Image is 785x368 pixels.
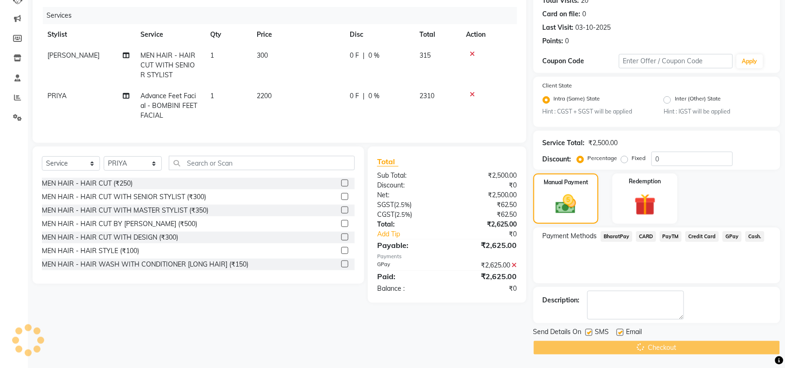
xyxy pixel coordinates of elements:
div: MEN HAIR - HAIR STYLE (₹100) [42,246,139,256]
span: 0 F [350,91,359,101]
span: Email [626,327,642,339]
span: SGST [377,201,394,209]
div: GPay [370,261,447,270]
span: PRIYA [47,92,67,100]
div: 03-10-2025 [576,23,611,33]
div: ₹62.50 [447,210,524,220]
span: MEN HAIR - HAIR CUT WITH SENIOR STYLIST [140,51,195,79]
span: 2310 [419,92,434,100]
div: Description: [543,295,580,305]
th: Action [460,24,517,45]
span: Advance Feet Facial - BOMBINI FEET FACIAL [140,92,197,120]
span: 1 [210,51,214,60]
div: ₹0 [447,284,524,294]
label: Fixed [632,154,646,162]
label: Manual Payment [544,178,588,187]
button: Apply [737,54,763,68]
div: Points: [543,36,564,46]
span: Credit Card [685,231,719,242]
div: Last Visit: [543,23,574,33]
span: Total [377,157,399,167]
div: Coupon Code [543,56,619,66]
th: Total [414,24,460,45]
div: Balance : [370,284,447,294]
a: Add Tip [370,229,460,239]
div: Card on file: [543,9,581,19]
div: ( ) [370,200,447,210]
div: MEN HAIR - HAIR WASH WITH CONDITIONER [LONG HAIR] (₹150) [42,260,248,269]
span: SMS [595,327,609,339]
label: Client State [543,81,572,90]
div: Net: [370,190,447,200]
input: Enter Offer / Coupon Code [619,54,733,68]
div: ₹62.50 [447,200,524,210]
span: 2.5% [396,201,410,208]
img: _cash.svg [549,192,583,216]
th: Service [135,24,205,45]
div: Service Total: [543,138,585,148]
div: Discount: [370,181,447,190]
span: GPay [723,231,742,242]
th: Stylist [42,24,135,45]
span: 300 [257,51,268,60]
span: | [363,51,365,60]
img: _gift.svg [628,191,663,218]
div: MEN HAIR - HAIR CUT (₹250) [42,179,133,188]
span: [PERSON_NAME] [47,51,100,60]
span: Payment Methods [543,231,597,241]
span: 0 F [350,51,359,60]
span: 0 % [368,51,379,60]
th: Disc [344,24,414,45]
label: Intra (Same) State [554,94,600,106]
div: ₹2,500.00 [447,190,524,200]
div: Total: [370,220,447,229]
span: Cash. [745,231,765,242]
div: 0 [565,36,569,46]
span: 1 [210,92,214,100]
div: ₹2,500.00 [447,171,524,181]
div: Services [43,7,524,24]
div: Paid: [370,271,447,282]
div: Payable: [370,240,447,251]
div: MEN HAIR - HAIR CUT WITH MASTER STYLIST (₹350) [42,206,208,215]
div: Discount: [543,154,572,164]
div: MEN HAIR - HAIR CUT WITH SENIOR STYLIST (₹300) [42,192,206,202]
th: Price [251,24,344,45]
span: BharatPay [601,231,632,242]
div: ₹2,625.00 [447,271,524,282]
div: ₹0 [460,229,524,239]
span: 2.5% [396,211,410,218]
span: 315 [419,51,431,60]
div: MEN HAIR - HAIR CUT BY [PERSON_NAME] (₹500) [42,219,197,229]
span: PayTM [660,231,682,242]
span: 0 % [368,91,379,101]
label: Percentage [588,154,618,162]
div: ( ) [370,210,447,220]
span: Send Details On [533,327,582,339]
span: CGST [377,210,394,219]
div: ₹2,625.00 [447,261,524,270]
label: Redemption [629,177,661,186]
small: Hint : IGST will be applied [664,107,771,116]
span: 2200 [257,92,272,100]
label: Inter (Other) State [675,94,721,106]
div: ₹2,625.00 [447,240,524,251]
div: Sub Total: [370,171,447,181]
span: CARD [636,231,656,242]
div: MEN HAIR - HAIR CUT WITH DESIGN (₹300) [42,233,178,242]
div: 0 [583,9,586,19]
div: Payments [377,253,517,261]
span: | [363,91,365,101]
th: Qty [205,24,251,45]
div: ₹2,500.00 [589,138,618,148]
input: Search or Scan [169,156,355,170]
div: ₹2,625.00 [447,220,524,229]
div: ₹0 [447,181,524,190]
small: Hint : CGST + SGST will be applied [543,107,650,116]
